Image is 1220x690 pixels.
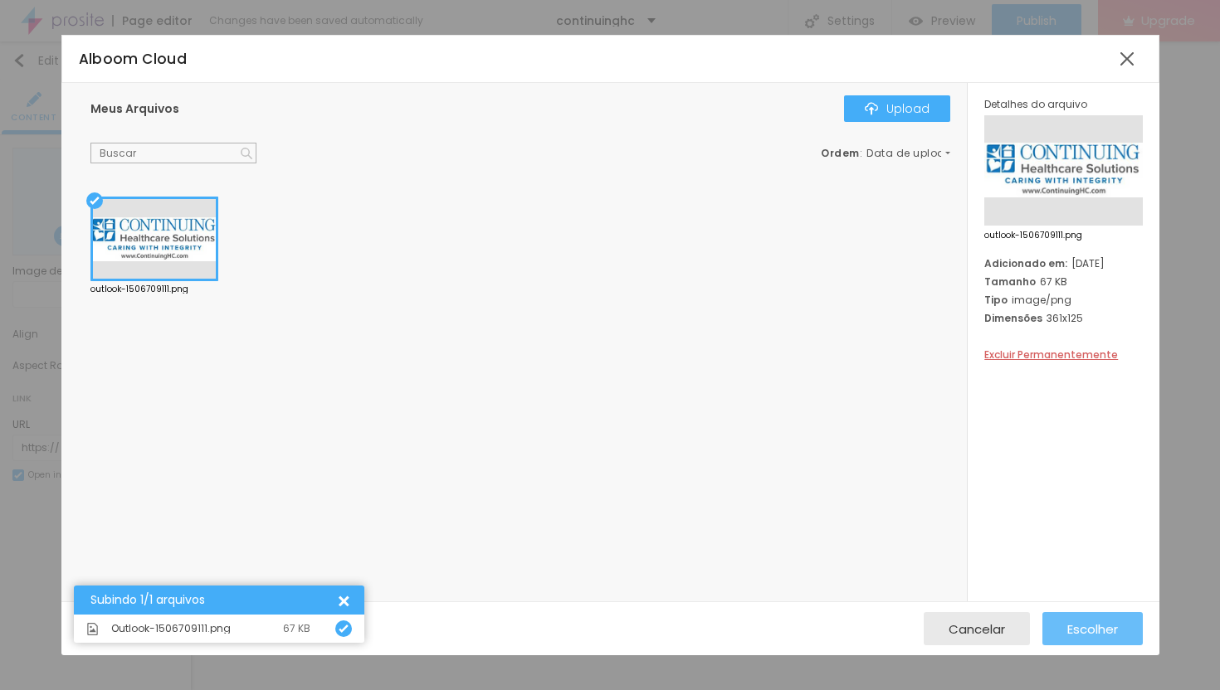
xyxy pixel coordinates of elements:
span: Outlook-1506709111.png [111,624,231,634]
span: Dimensões [984,311,1042,325]
span: Tamanho [984,275,1036,289]
span: Tipo [984,293,1008,307]
div: 361x125 [984,311,1142,325]
span: Escolher [1067,622,1118,636]
button: Cancelar [924,612,1030,645]
span: Adicionado em: [984,256,1067,270]
input: Buscar [90,143,256,164]
div: Upload [865,102,930,115]
span: Excluir Permanentemente [984,347,1118,362]
img: Icone [241,148,252,159]
span: Meus Arquivos [90,100,179,117]
div: [DATE] [984,256,1142,270]
button: IconeUpload [844,95,950,122]
span: Detalhes do arquivo [984,97,1087,111]
div: image/png [984,293,1142,307]
div: 67 KB [984,275,1142,289]
button: Escolher [1042,612,1143,645]
span: Alboom Cloud [79,49,188,69]
div: 67 KB [283,624,310,634]
img: Icone [339,624,349,634]
div: outlook-1506709111.png [90,285,218,294]
span: Data de upload [866,148,953,158]
img: Icone [86,623,99,635]
img: Icone [865,102,878,115]
div: : [821,148,950,158]
span: outlook-1506709111.png [984,231,1142,240]
span: Cancelar [949,622,1005,636]
span: Ordem [821,146,860,160]
div: Subindo 1/1 arquivos [90,594,335,606]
